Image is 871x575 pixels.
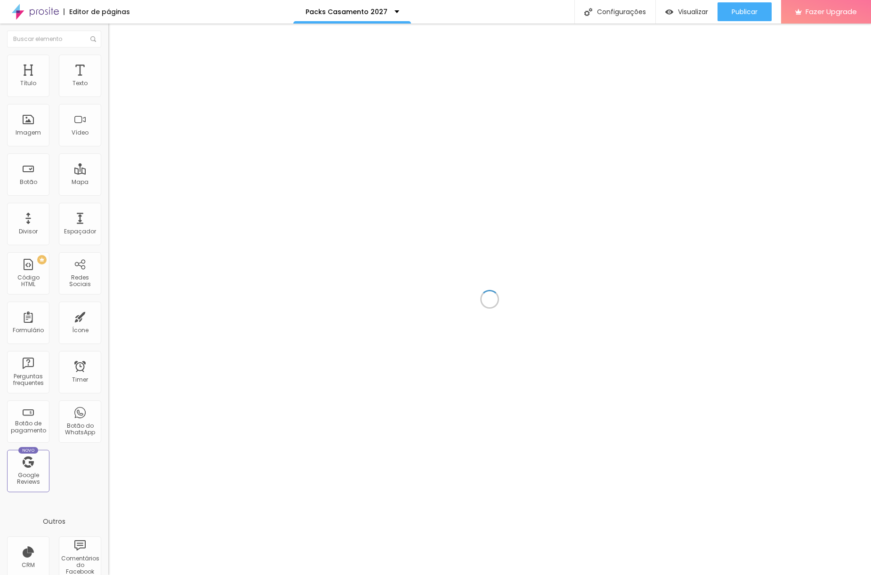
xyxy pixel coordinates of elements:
img: Icone [90,36,96,42]
div: Imagem [16,129,41,136]
div: Novo [18,447,39,454]
div: Google Reviews [9,472,47,486]
div: Timer [72,376,88,383]
span: Visualizar [678,8,708,16]
div: Botão de pagamento [9,420,47,434]
p: Packs Casamento 2027 [306,8,387,15]
button: Publicar [718,2,772,21]
span: Fazer Upgrade [806,8,857,16]
div: Divisor [19,228,38,235]
div: Vídeo [72,129,89,136]
div: CRM [22,562,35,568]
img: view-1.svg [665,8,673,16]
div: Botão [20,179,37,185]
div: Espaçador [64,228,96,235]
div: Título [20,80,36,87]
img: Icone [584,8,592,16]
div: Botão do WhatsApp [61,423,98,436]
input: Buscar elemento [7,31,101,48]
div: Ícone [72,327,89,334]
div: Formulário [13,327,44,334]
span: Publicar [732,8,758,16]
div: Editor de páginas [64,8,130,15]
div: Texto [73,80,88,87]
div: Redes Sociais [61,274,98,288]
div: Código HTML [9,274,47,288]
button: Visualizar [656,2,718,21]
div: Mapa [72,179,89,185]
div: Perguntas frequentes [9,373,47,387]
